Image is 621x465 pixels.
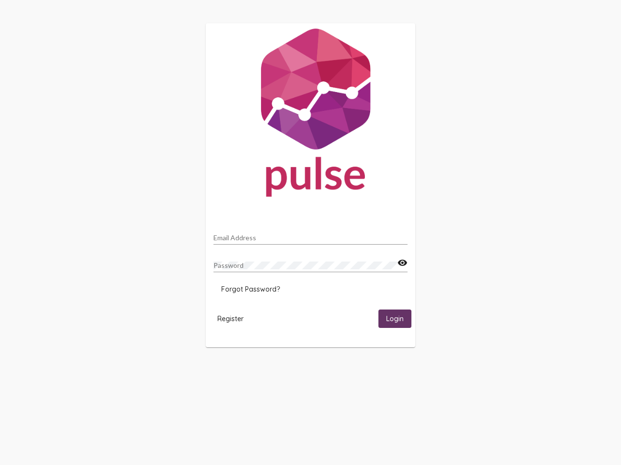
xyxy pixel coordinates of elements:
[206,23,415,206] img: Pulse For Good Logo
[213,280,288,298] button: Forgot Password?
[386,315,404,324] span: Login
[221,285,280,294] span: Forgot Password?
[217,314,244,323] span: Register
[378,310,411,327] button: Login
[210,310,251,327] button: Register
[397,257,408,269] mat-icon: visibility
